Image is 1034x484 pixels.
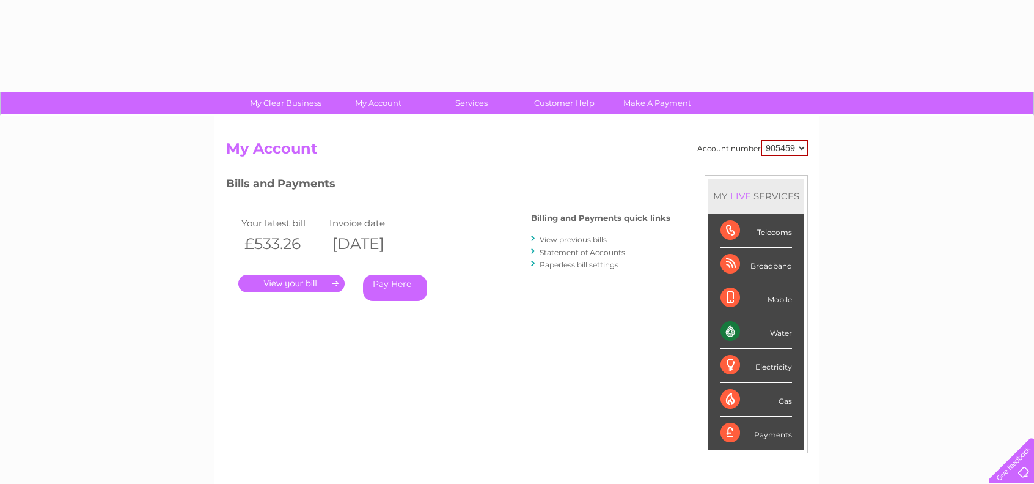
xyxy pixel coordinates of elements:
a: . [238,275,345,292]
a: View previous bills [540,235,607,244]
th: [DATE] [326,231,414,256]
a: Paperless bill settings [540,260,618,269]
div: Account number [697,140,808,156]
td: Your latest bill [238,215,326,231]
a: My Account [328,92,429,114]
div: Payments [721,417,792,450]
div: Broadband [721,248,792,281]
a: Services [421,92,522,114]
a: Customer Help [514,92,615,114]
th: £533.26 [238,231,326,256]
td: Invoice date [326,215,414,231]
div: LIVE [728,190,754,202]
h2: My Account [226,140,808,163]
div: MY SERVICES [708,179,804,214]
div: Telecoms [721,214,792,248]
a: Pay Here [363,275,427,301]
a: My Clear Business [235,92,336,114]
div: Gas [721,383,792,417]
div: Water [721,315,792,349]
a: Statement of Accounts [540,248,625,257]
h4: Billing and Payments quick links [531,214,670,223]
a: Make A Payment [607,92,708,114]
div: Mobile [721,281,792,315]
h3: Bills and Payments [226,175,670,196]
div: Electricity [721,349,792,382]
